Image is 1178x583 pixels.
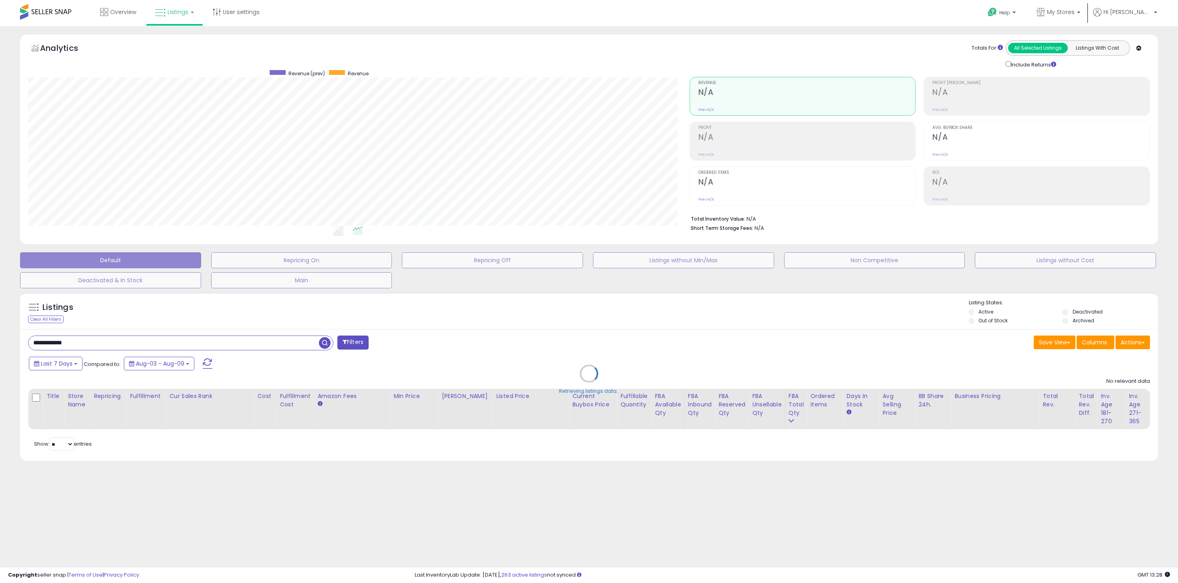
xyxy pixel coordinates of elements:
button: Main [211,272,392,288]
li: N/A [691,213,1144,223]
small: Prev: N/A [698,152,714,157]
button: All Selected Listings [1008,43,1068,53]
small: Prev: N/A [932,197,948,202]
h2: N/A [698,88,916,99]
h2: N/A [698,177,916,188]
span: Revenue [348,70,369,77]
span: Overview [110,8,136,16]
div: Include Returns [1000,60,1066,69]
button: Default [20,252,201,268]
span: Revenue (prev) [288,70,325,77]
small: Prev: N/A [932,107,948,112]
a: Hi [PERSON_NAME] [1093,8,1157,26]
span: Listings [167,8,188,16]
span: Revenue [698,81,916,85]
button: Repricing Off [402,252,583,268]
span: My Stores [1047,8,1075,16]
button: Listings With Cost [1067,43,1127,53]
h2: N/A [932,133,1150,143]
div: Retrieving listings data.. [559,388,619,395]
b: Total Inventory Value: [691,215,745,222]
span: ROI [932,171,1150,175]
b: Short Term Storage Fees: [691,225,753,231]
h5: Analytics [40,42,94,56]
span: N/A [754,224,764,232]
h2: N/A [698,133,916,143]
span: Hi [PERSON_NAME] [1103,8,1152,16]
button: Repricing On [211,252,392,268]
span: Profit [698,126,916,130]
h2: N/A [932,177,1150,188]
span: Profit [PERSON_NAME] [932,81,1150,85]
button: Listings without Cost [975,252,1156,268]
span: Avg. Buybox Share [932,126,1150,130]
small: Prev: N/A [698,107,714,112]
span: Help [999,9,1010,16]
a: Help [981,1,1024,26]
small: Prev: N/A [932,152,948,157]
span: Ordered Items [698,171,916,175]
button: Listings without Min/Max [593,252,774,268]
small: Prev: N/A [698,197,714,202]
i: Get Help [987,7,997,17]
button: Deactivated & In Stock [20,272,201,288]
h2: N/A [932,88,1150,99]
div: Totals For [972,44,1003,52]
button: Non Competitive [784,252,965,268]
